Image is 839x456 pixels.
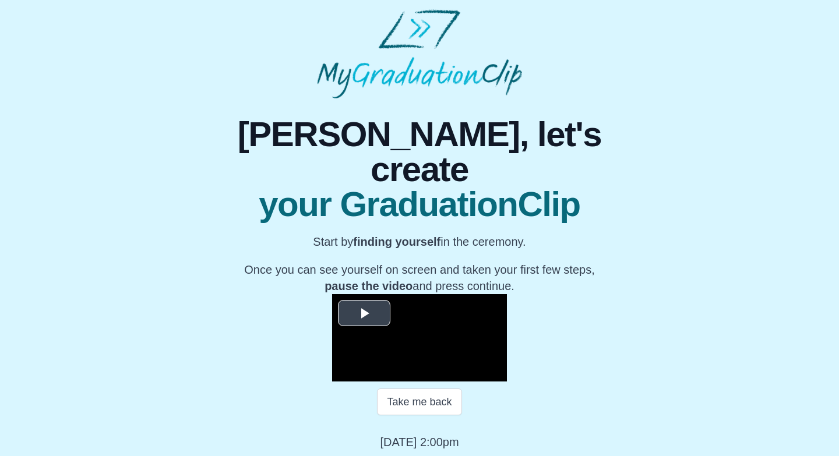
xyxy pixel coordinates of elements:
p: [DATE] 2:00pm [380,434,459,450]
img: MyGraduationClip [317,9,522,98]
span: your GraduationClip [210,187,629,222]
p: Start by in the ceremony. [210,234,629,250]
p: Once you can see yourself on screen and taken your first few steps, and press continue. [210,261,629,294]
b: pause the video [325,280,413,292]
div: Video Player [332,294,507,381]
button: Take me back [377,388,461,415]
span: [PERSON_NAME], let's create [210,117,629,187]
button: Play Video [338,300,390,326]
b: finding yourself [353,235,440,248]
